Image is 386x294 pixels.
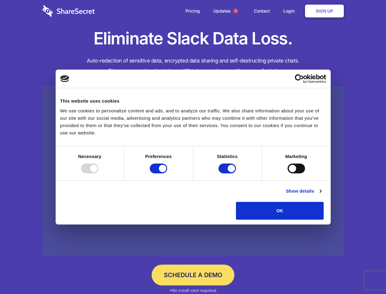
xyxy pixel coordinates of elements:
img: logo [60,75,69,82]
h4: Auto-redaction of sensitive data, encrypted data sharing and self-destructing private chats. Shar... [42,56,344,76]
a: Usercentrics Cookiebot - opens in a new window [273,74,326,83]
a: Schedule a Demo [152,265,234,285]
a: Show details [286,187,321,195]
strong: Statistics [217,154,238,159]
strong: Necessary [78,154,101,159]
button: OK [236,202,324,220]
a: Pricing [179,2,206,21]
strong: Preferences [145,154,172,159]
div: We use cookies to personalize content and ads, and to analyze our traffic. We also share informat... [60,107,326,137]
em: *No credit card required. [169,288,217,293]
strong: Marketing [285,154,307,159]
h1: Eliminate Slack Data Loss. [42,28,344,50]
a: Sign Up [305,5,344,17]
img: logo-wordmark-white-trans-d4663122ce5f474addd5e946df7df03e33cb6a1c49d2221995e7729f52c070b2.svg [42,5,95,17]
span: 1 [233,9,238,13]
a: Login [277,2,304,21]
div: This website uses cookies [60,97,326,105]
a: Contact [248,2,276,21]
a: Wistia video thumbnail [42,86,344,256]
